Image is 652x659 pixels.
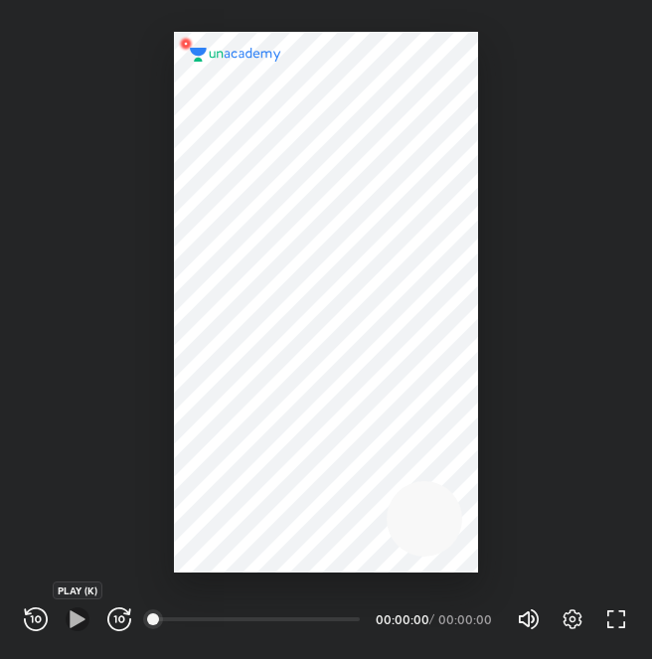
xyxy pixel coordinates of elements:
[190,48,281,62] img: logo.2a7e12a2.svg
[438,613,493,625] div: 00:00:00
[376,613,425,625] div: 00:00:00
[429,613,434,625] div: /
[174,32,198,56] img: wMgqJGBwKWe8AAAAABJRU5ErkJggg==
[53,581,102,599] div: PLAY (K)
